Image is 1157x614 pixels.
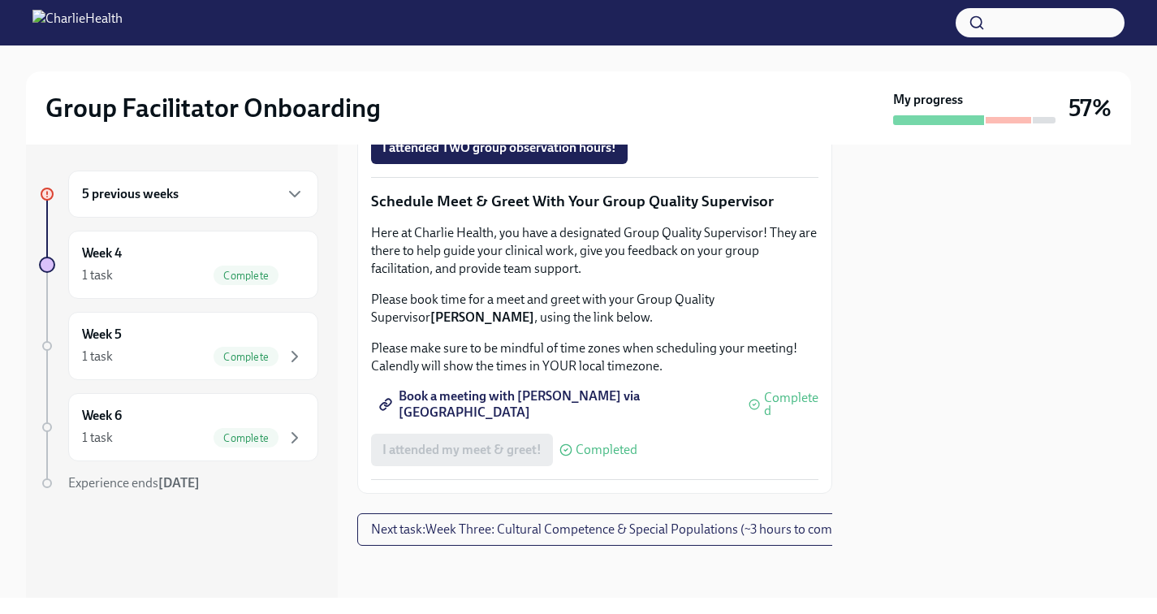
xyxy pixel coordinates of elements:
p: Please book time for a meet and greet with your Group Quality Supervisor , using the link below. [371,291,818,326]
h6: Week 6 [82,407,122,425]
a: Week 61 taskComplete [39,393,318,461]
p: Please make sure to be mindful of time zones when scheduling your meeting! Calendly will show the... [371,339,818,375]
a: Week 41 taskComplete [39,231,318,299]
span: Experience ends [68,475,200,491]
a: Book a meeting with [PERSON_NAME] via [GEOGRAPHIC_DATA] [371,388,742,421]
span: Complete [214,270,278,282]
span: Next task : Week Three: Cultural Competence & Special Populations (~3 hours to complete) [371,521,864,538]
div: 1 task [82,266,113,284]
span: Complete [214,432,278,444]
span: Book a meeting with [PERSON_NAME] via [GEOGRAPHIC_DATA] [382,396,731,413]
span: Completed [576,443,637,456]
span: Completed [764,391,818,417]
p: Here at Charlie Health, you have a designated Group Quality Supervisor! They are there to help gu... [371,224,818,278]
img: CharlieHealth [32,10,123,36]
div: 5 previous weeks [68,171,318,218]
strong: [PERSON_NAME] [430,309,534,325]
a: Week 51 taskComplete [39,312,318,380]
p: Schedule Meet & Greet With Your Group Quality Supervisor [371,191,818,212]
button: Next task:Week Three: Cultural Competence & Special Populations (~3 hours to complete) [357,513,878,546]
h6: 5 previous weeks [82,185,179,203]
button: I attended TWO group observation hours! [371,132,628,164]
strong: [DATE] [158,475,200,491]
strong: My progress [893,91,963,109]
h3: 57% [1068,93,1112,123]
div: 1 task [82,429,113,447]
div: 1 task [82,348,113,365]
span: Complete [214,351,278,363]
span: I attended TWO group observation hours! [382,140,616,156]
h6: Week 4 [82,244,122,262]
h2: Group Facilitator Onboarding [45,92,381,124]
h6: Week 5 [82,326,122,344]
